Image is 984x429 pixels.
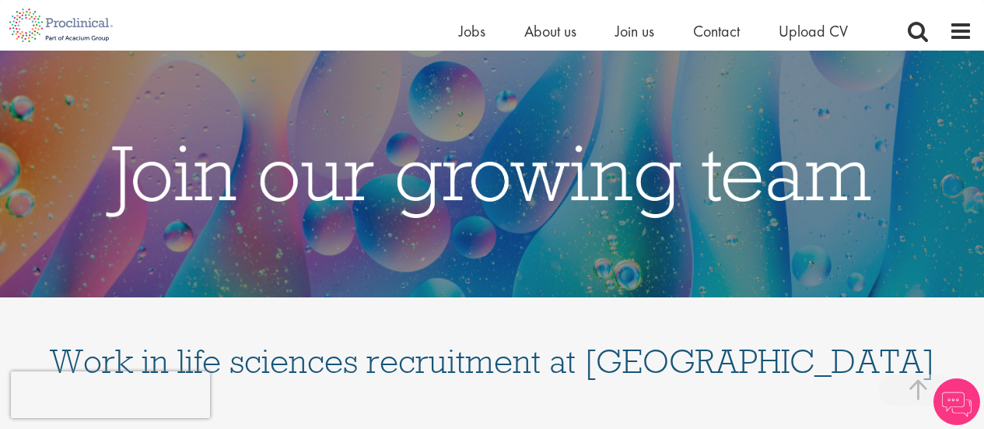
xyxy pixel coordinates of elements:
a: Join us [615,21,654,41]
a: About us [524,21,576,41]
iframe: reCAPTCHA [11,371,210,418]
a: Upload CV [779,21,848,41]
h1: Work in life sciences recruitment at [GEOGRAPHIC_DATA] [49,313,936,378]
a: Contact [693,21,740,41]
a: Jobs [459,21,485,41]
img: Chatbot [933,378,980,425]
